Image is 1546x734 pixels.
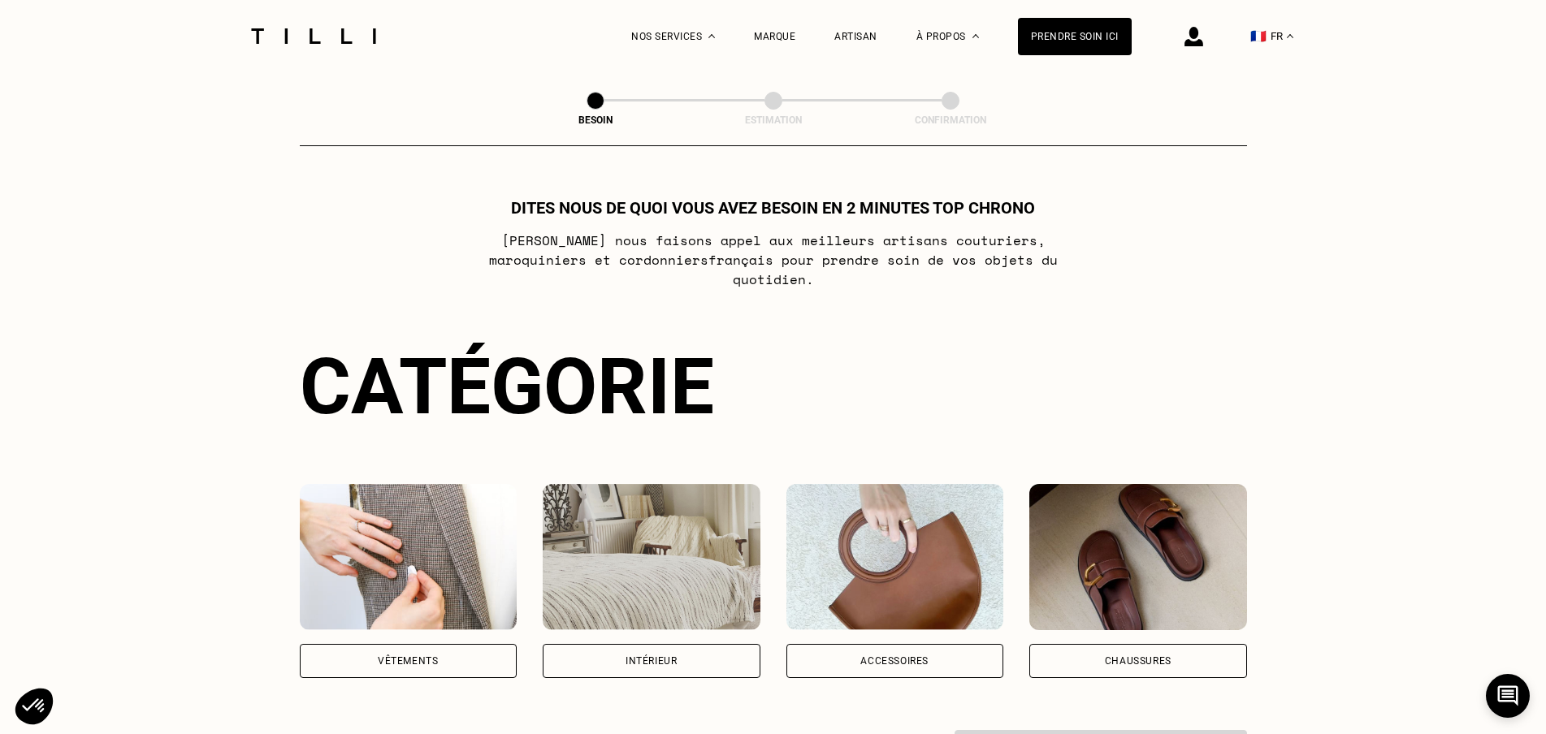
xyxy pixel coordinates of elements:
[1287,34,1293,38] img: menu déroulant
[692,114,855,126] div: Estimation
[972,34,979,38] img: Menu déroulant à propos
[300,341,1247,432] div: Catégorie
[451,231,1095,289] p: [PERSON_NAME] nous faisons appel aux meilleurs artisans couturiers , maroquiniers et cordonniers ...
[626,656,677,666] div: Intérieur
[834,31,877,42] a: Artisan
[1184,27,1203,46] img: icône connexion
[869,114,1032,126] div: Confirmation
[514,114,677,126] div: Besoin
[300,484,517,630] img: Vêtements
[786,484,1004,630] img: Accessoires
[511,198,1035,218] h1: Dites nous de quoi vous avez besoin en 2 minutes top chrono
[1105,656,1171,666] div: Chaussures
[1029,484,1247,630] img: Chaussures
[245,28,382,44] img: Logo du service de couturière Tilli
[543,484,760,630] img: Intérieur
[1250,28,1267,44] span: 🇫🇷
[754,31,795,42] a: Marque
[378,656,438,666] div: Vêtements
[1018,18,1132,55] a: Prendre soin ici
[708,34,715,38] img: Menu déroulant
[860,656,929,666] div: Accessoires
